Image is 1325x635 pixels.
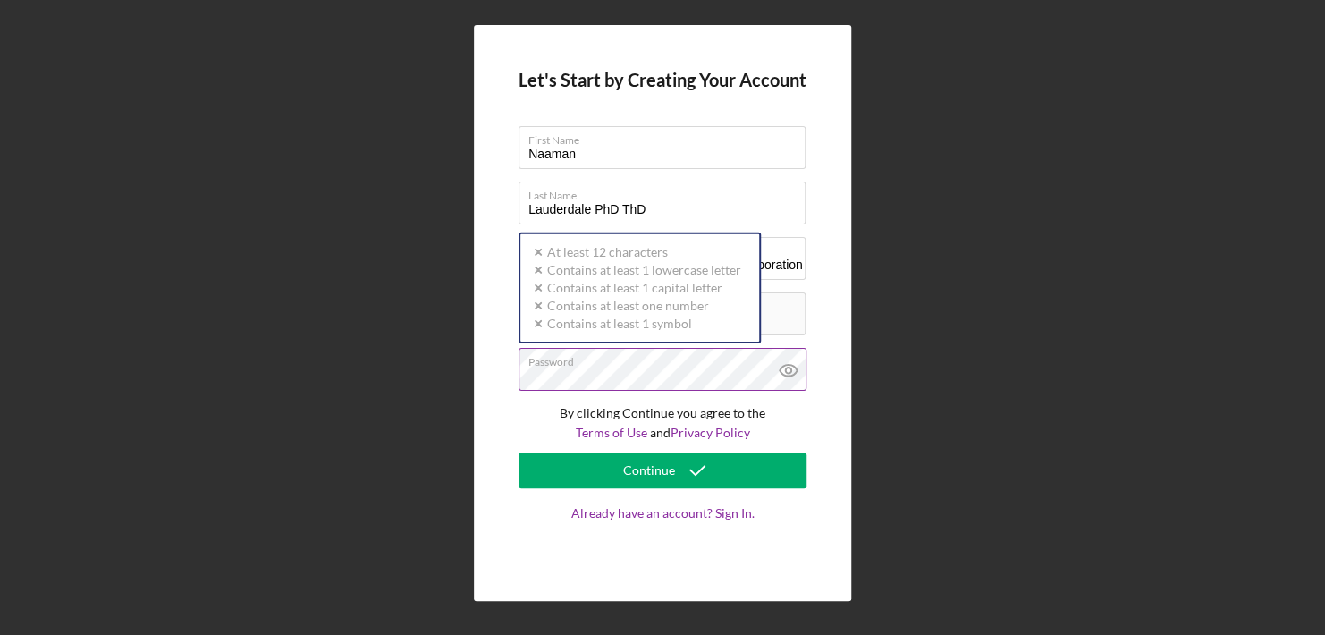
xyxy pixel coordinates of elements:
label: Last Name [528,182,806,202]
a: Privacy Policy [671,425,750,440]
h4: Let's Start by Creating Your Account [519,70,806,90]
div: Contains at least one number [529,297,741,315]
a: Already have an account? Sign In. [519,506,806,556]
div: At least 12 characters [529,243,741,261]
p: By clicking Continue you agree to the and [519,403,806,444]
div: Contains at least 1 symbol [529,315,741,333]
label: Password [528,349,806,368]
div: Contains at least 1 capital letter [529,279,741,297]
div: Contains at least 1 lowercase letter [529,261,741,279]
button: Continue [519,453,806,488]
a: Terms of Use [576,425,647,440]
label: First Name [528,127,806,147]
div: Continue [623,453,675,488]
